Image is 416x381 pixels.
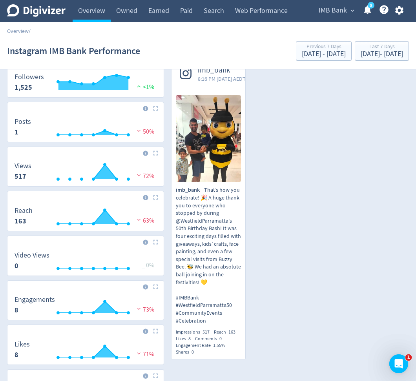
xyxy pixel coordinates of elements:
img: negative-performance.svg [135,350,143,356]
div: Reach [214,329,240,336]
strong: 517 [15,172,26,181]
span: 1.55% [213,342,225,348]
img: Placeholder [153,239,158,245]
a: Overview [7,27,29,34]
div: Last 7 Days [361,44,403,51]
a: 5 [368,2,374,9]
h1: Instagram IMB Bank Performance [7,38,140,63]
button: Last 7 Days[DATE]- [DATE] [355,41,409,61]
dt: Reach [15,206,33,215]
text: 5 [370,3,372,8]
img: Placeholder [153,106,158,111]
span: <1% [135,83,154,91]
span: / [29,27,31,34]
span: 63% [135,217,154,225]
dt: Engagements [15,295,55,304]
img: Placeholder [153,151,158,156]
span: imb_bank [198,66,246,75]
div: [DATE] - [DATE] [361,51,403,58]
img: positive-performance.svg [135,83,143,89]
svg: Posts 1 [11,118,161,139]
div: Likes [176,336,195,342]
div: Previous 7 Days [302,44,346,51]
svg: Likes 8 [11,341,161,361]
span: 50% [135,128,154,136]
span: 73% [135,306,154,314]
iframe: Intercom live chat [389,354,408,373]
span: 517 [203,329,210,335]
svg: Engagements 8 [11,296,161,317]
div: Engagement Rate [176,342,230,349]
svg: Views 517 [11,162,161,183]
dt: Views [15,161,31,171]
strong: 8 [15,350,18,359]
span: 8:16 PM [DATE] AEDT [198,75,246,83]
span: IMB Bank [319,4,347,17]
strong: 0 [15,261,18,270]
svg: Video Views 0 [11,252,161,272]
div: Impressions [176,329,214,336]
span: expand_more [349,7,356,14]
img: Placeholder [153,195,158,200]
img: negative-performance.svg [135,306,143,312]
strong: 1 [15,127,18,137]
div: Shares [176,349,198,356]
span: _ 0% [142,261,154,269]
img: Placeholder [153,373,158,378]
strong: 1,525 [15,83,32,92]
span: 0 [219,336,222,342]
img: negative-performance.svg [135,128,143,134]
button: IMB Bank [316,4,356,17]
span: 1 [405,354,412,361]
dt: Posts [15,117,31,126]
img: Placeholder [153,328,158,334]
dt: Followers [15,73,44,82]
dt: Likes [15,340,30,349]
a: imb_bank8:16 PM [DATE] AEDTThat’s how you celebrate! 🎉 A huge thank you to everyone who stopped b... [172,58,245,355]
strong: 8 [15,305,18,315]
img: negative-performance.svg [135,172,143,178]
div: [DATE] - [DATE] [302,51,346,58]
svg: Followers 1,525 [11,73,161,94]
div: Comments [195,336,226,342]
strong: 163 [15,216,26,226]
span: imb_bank [176,186,204,194]
span: 72% [135,172,154,180]
svg: Reach 163 [11,207,161,228]
span: 71% [135,350,154,358]
img: Placeholder [153,284,158,289]
span: 163 [228,329,235,335]
img: negative-performance.svg [135,217,143,223]
span: 8 [188,336,191,342]
button: Previous 7 Days[DATE] - [DATE] [296,41,352,61]
span: 0 [192,349,194,355]
dt: Video Views [15,251,49,260]
p: That’s how you celebrate! 🎉 A huge thank you to everyone who stopped by during @WestfieldParramat... [176,186,241,325]
img: That’s how you celebrate! 🎉 A huge thank you to everyone who stopped by during @WestfieldParramat... [176,95,241,182]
